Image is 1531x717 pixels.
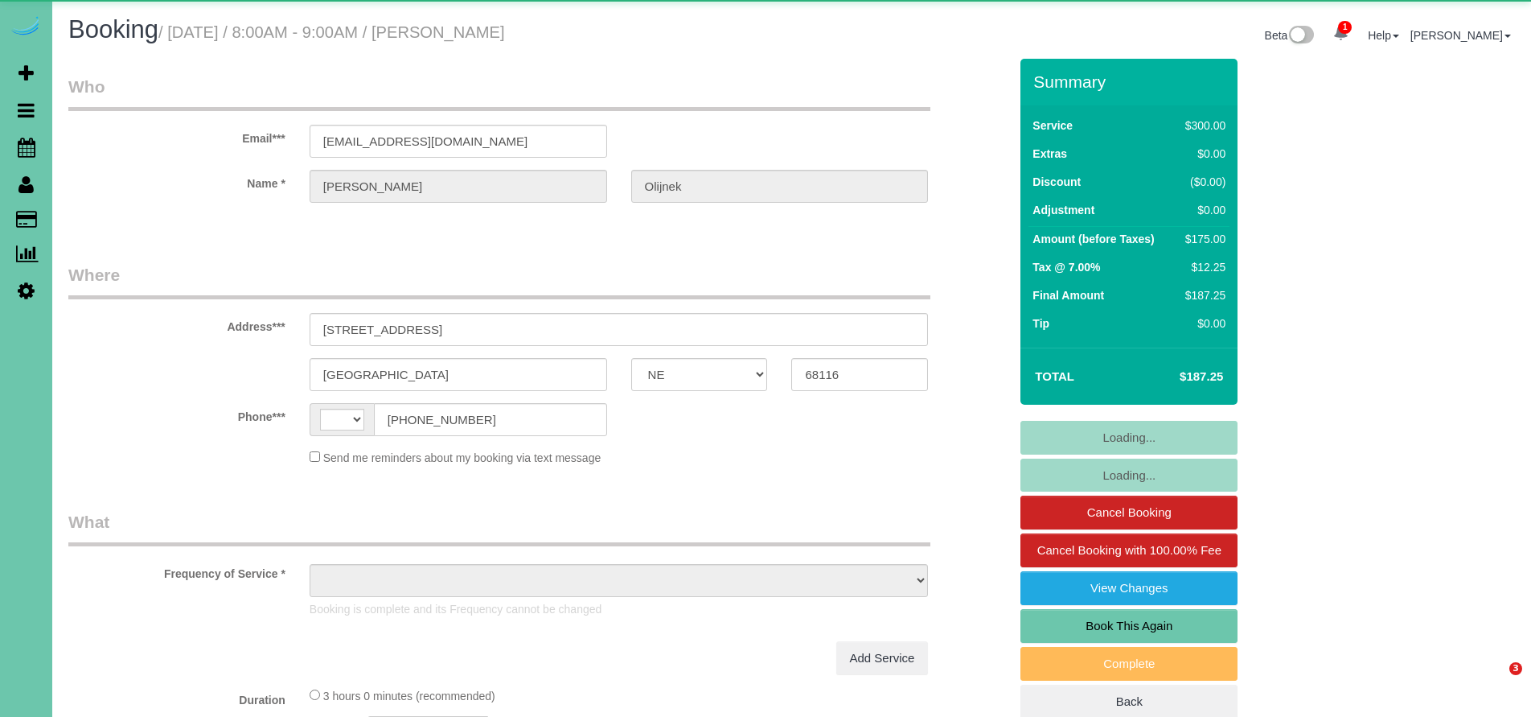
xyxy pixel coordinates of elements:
[1035,369,1074,383] strong: Total
[1037,543,1221,557] span: Cancel Booking with 100.00% Fee
[56,170,298,192] label: Name *
[1020,534,1238,567] a: Cancel Booking with 100.00% Fee
[158,23,505,41] small: / [DATE] / 8:00AM - 9:00AM / [PERSON_NAME]
[1410,29,1511,42] a: [PERSON_NAME]
[1032,287,1104,303] label: Final Amount
[1179,117,1225,134] div: $300.00
[1131,370,1223,384] h4: $187.25
[1338,21,1352,34] span: 1
[1033,72,1229,91] h3: Summary
[68,75,930,111] legend: Who
[56,560,298,582] label: Frequency of Service *
[1179,287,1225,303] div: $187.25
[68,510,930,546] legend: What
[1032,146,1067,162] label: Extras
[1368,29,1399,42] a: Help
[68,263,930,299] legend: Where
[1179,315,1225,332] div: $0.00
[1032,259,1100,275] label: Tax @ 7.00%
[1179,231,1225,247] div: $175.00
[1032,231,1154,247] label: Amount (before Taxes)
[1179,202,1225,218] div: $0.00
[1265,29,1315,42] a: Beta
[323,451,601,464] span: Send me reminders about my booking via text message
[1032,315,1049,332] label: Tip
[1179,259,1225,275] div: $12.25
[1020,609,1238,643] a: Book This Again
[1287,26,1314,47] img: New interface
[1325,16,1357,52] a: 1
[1032,202,1094,218] label: Adjustment
[10,16,42,39] img: Automaid Logo
[56,686,298,708] label: Duration
[1020,496,1238,530] a: Cancel Booking
[1179,146,1225,162] div: $0.00
[1032,174,1081,190] label: Discount
[1179,174,1225,190] div: ($0.00)
[310,601,929,617] p: Booking is complete and its Frequency cannot be changed
[1476,662,1515,701] iframe: Intercom live chat
[1509,662,1522,675] span: 3
[68,15,158,43] span: Booking
[1020,571,1238,605] a: View Changes
[836,641,929,675] a: Add Service
[1032,117,1073,134] label: Service
[323,690,495,703] span: 3 hours 0 minutes (recommended)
